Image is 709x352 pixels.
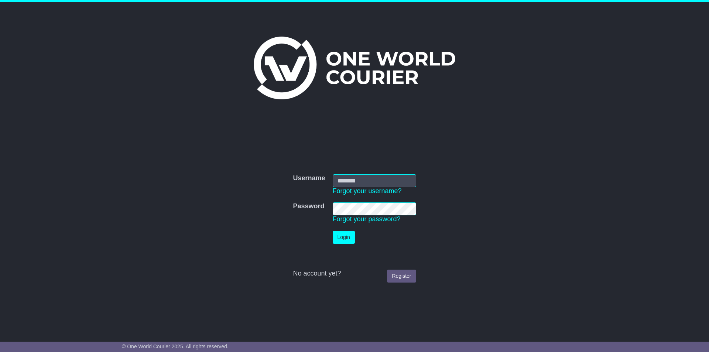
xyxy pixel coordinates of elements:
label: Password [293,202,324,211]
a: Forgot your password? [333,215,401,223]
a: Register [387,270,416,283]
img: One World [254,37,455,99]
a: Forgot your username? [333,187,402,195]
span: © One World Courier 2025. All rights reserved. [122,344,229,349]
label: Username [293,174,325,182]
div: No account yet? [293,270,416,278]
button: Login [333,231,355,244]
